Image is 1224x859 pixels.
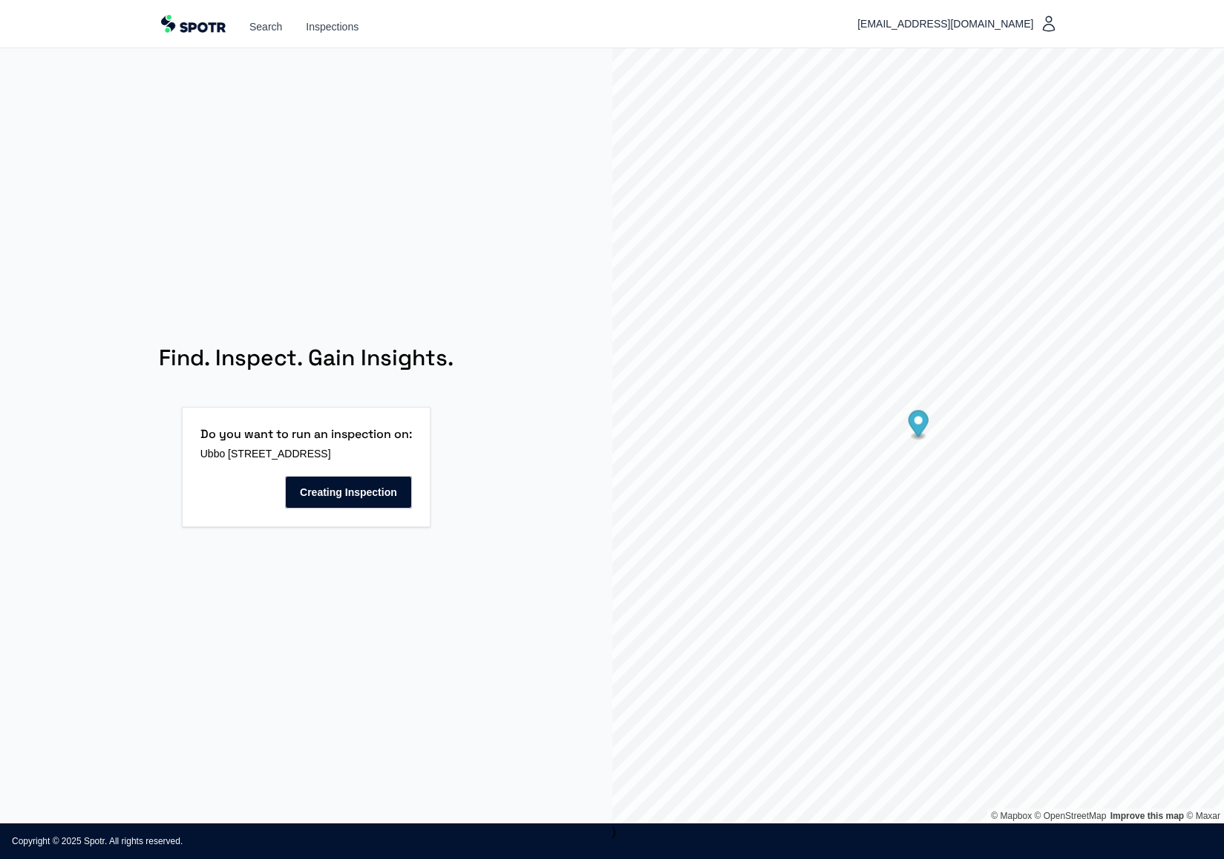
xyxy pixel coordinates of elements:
a: Improve this map [1110,811,1184,821]
a: Search [249,19,282,34]
h1: Do you want to run an inspection on: [200,425,412,443]
h1: Find. Inspect. Gain Insights. [159,333,454,383]
a: Maxar [1186,811,1220,821]
button: [EMAIL_ADDRESS][DOMAIN_NAME] [851,9,1063,39]
button: Creating Inspection [285,476,412,509]
div: Map marker [908,411,928,441]
span: [EMAIL_ADDRESS][DOMAIN_NAME] [857,15,1039,33]
a: Mapbox [991,811,1032,821]
a: OpenStreetMap [1035,811,1107,821]
p: Ubbo [STREET_ADDRESS] [200,443,412,464]
a: Inspections [306,19,359,34]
